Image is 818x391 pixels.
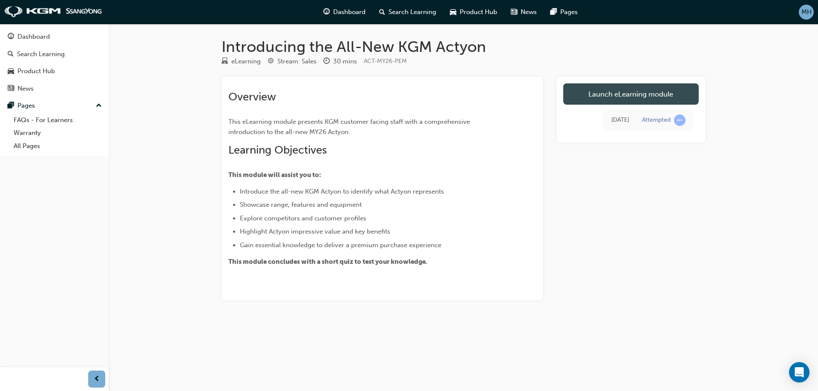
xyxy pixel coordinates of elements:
[3,29,105,45] a: Dashboard
[379,7,385,17] span: search-icon
[323,58,330,66] span: clock-icon
[3,63,105,79] a: Product Hub
[550,7,557,17] span: pages-icon
[799,5,814,20] button: MH
[364,57,407,65] span: Learning resource code
[228,90,276,103] span: Overview
[240,188,444,195] span: Introduce the all-new KGM Actyon to identify what Actyon represents
[3,98,105,114] button: Pages
[228,171,321,179] span: This module will assist you to:
[17,101,35,111] div: Pages
[3,27,105,98] button: DashboardSearch LearningProduct HubNews
[8,85,14,93] span: news-icon
[268,58,274,66] span: target-icon
[674,114,686,126] span: learningRecordVerb_ATTEMPT-icon
[560,7,578,17] span: Pages
[317,3,372,21] a: guage-iconDashboard
[389,7,436,17] span: Search Learning
[333,57,357,66] div: 30 mins
[642,116,671,124] div: Attempted
[240,201,362,208] span: Showcase range, features and equipment
[801,7,812,17] span: MH
[268,56,317,67] div: Stream
[240,228,390,235] span: Highlight Actyon impressive value and key benefits
[544,3,585,21] a: pages-iconPages
[443,3,504,21] a: car-iconProduct Hub
[3,46,105,62] a: Search Learning
[8,68,14,75] span: car-icon
[521,7,537,17] span: News
[511,7,517,17] span: news-icon
[228,143,327,157] span: Learning Objectives
[94,374,100,385] span: prev-icon
[10,126,105,140] a: Warranty
[504,3,544,21] a: news-iconNews
[222,58,228,66] span: learningResourceType_ELEARNING-icon
[450,7,456,17] span: car-icon
[17,84,34,94] div: News
[3,81,105,97] a: News
[8,102,14,110] span: pages-icon
[231,57,261,66] div: eLearning
[611,115,629,125] div: Thu Aug 28 2025 08:15:38 GMT+1000 (Australian Eastern Standard Time)
[323,56,357,67] div: Duration
[222,56,261,67] div: Type
[17,32,50,42] div: Dashboard
[17,49,65,59] div: Search Learning
[8,33,14,41] span: guage-icon
[460,7,497,17] span: Product Hub
[277,57,317,66] div: Stream: Sales
[563,83,699,105] a: Launch eLearning module
[240,214,366,222] span: Explore competitors and customer profiles
[4,6,102,18] img: kgm
[228,258,427,265] span: This module concludes with a short quiz to test your knowledge.
[17,66,55,76] div: Product Hub
[8,51,14,58] span: search-icon
[372,3,443,21] a: search-iconSearch Learning
[10,140,105,153] a: All Pages
[10,114,105,127] a: FAQs - For Learners
[323,7,330,17] span: guage-icon
[240,241,441,249] span: Gain essential knowledge to deliver a premium purchase experience
[96,100,102,111] span: up-icon
[333,7,366,17] span: Dashboard
[228,118,472,136] span: This eLearning module presents KGM customer facing staff with a comprehensive introduction to the...
[789,362,809,382] div: Open Intercom Messenger
[222,37,706,56] h1: Introducing the All-New KGM Actyon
